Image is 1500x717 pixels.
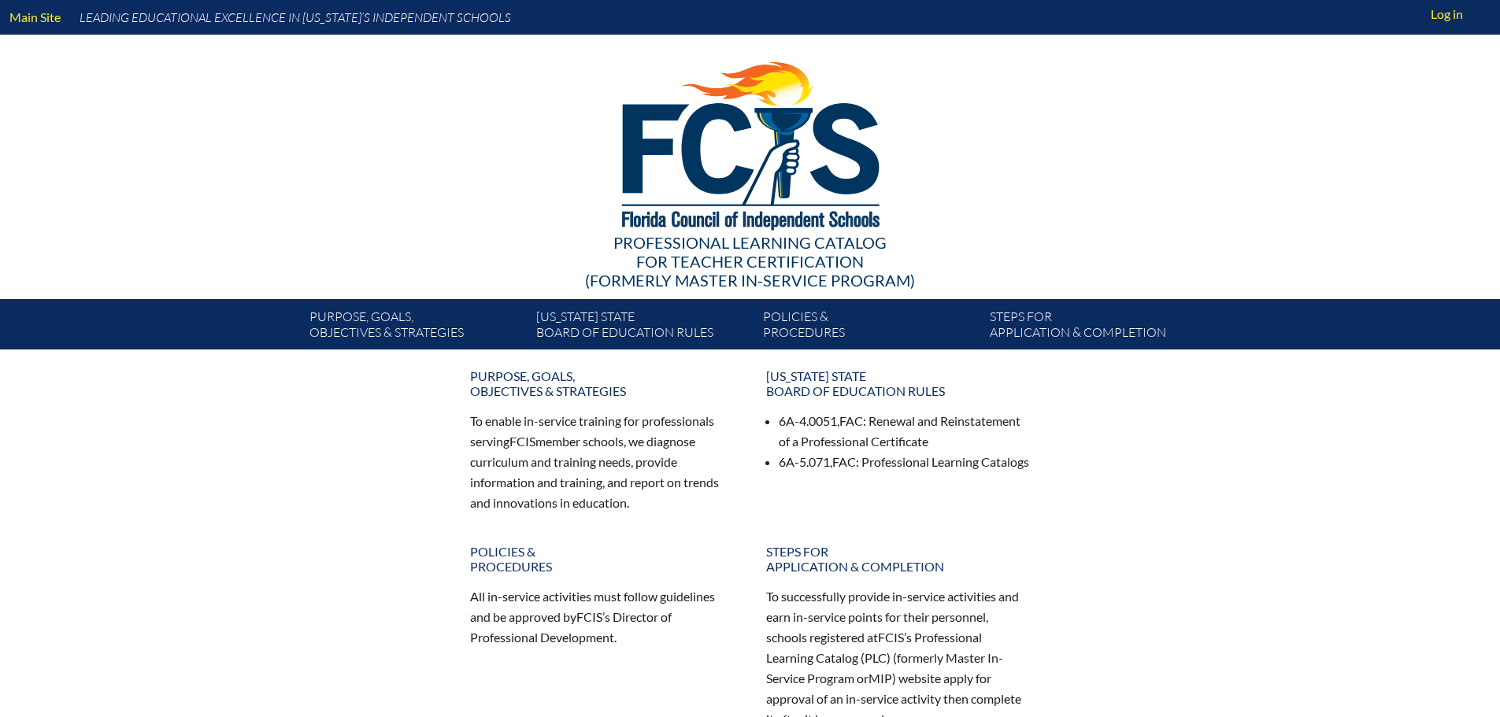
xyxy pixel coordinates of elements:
[303,305,530,349] a: Purpose, goals,objectives & strategies
[878,630,904,645] span: FCIS
[983,305,1210,349] a: Steps forapplication & completion
[587,35,913,249] img: FCISlogo221.eps
[832,454,856,469] span: FAC
[839,413,863,428] span: FAC
[470,411,735,512] p: To enable in-service training for professionals serving member schools, we diagnose curriculum an...
[779,452,1031,472] li: 6A-5.071, : Professional Learning Catalogs
[470,586,735,648] p: All in-service activities must follow guidelines and be approved by ’s Director of Professional D...
[779,411,1031,452] li: 6A-4.0051, : Renewal and Reinstatement of a Professional Certificate
[757,538,1040,580] a: Steps forapplication & completion
[757,362,1040,405] a: [US_STATE] StateBoard of Education rules
[461,538,744,580] a: Policies &Procedures
[1431,5,1463,24] span: Log in
[530,305,757,349] a: [US_STATE] StateBoard of Education rules
[636,252,864,271] span: for Teacher Certification
[3,6,67,28] a: Main Site
[865,650,887,665] span: PLC
[757,305,983,349] a: Policies &Procedures
[461,362,744,405] a: Purpose, goals,objectives & strategies
[297,233,1204,290] div: Professional Learning Catalog (formerly Master In-service Program)
[576,609,602,624] span: FCIS
[509,434,535,449] span: FCIS
[869,671,892,686] span: MIP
